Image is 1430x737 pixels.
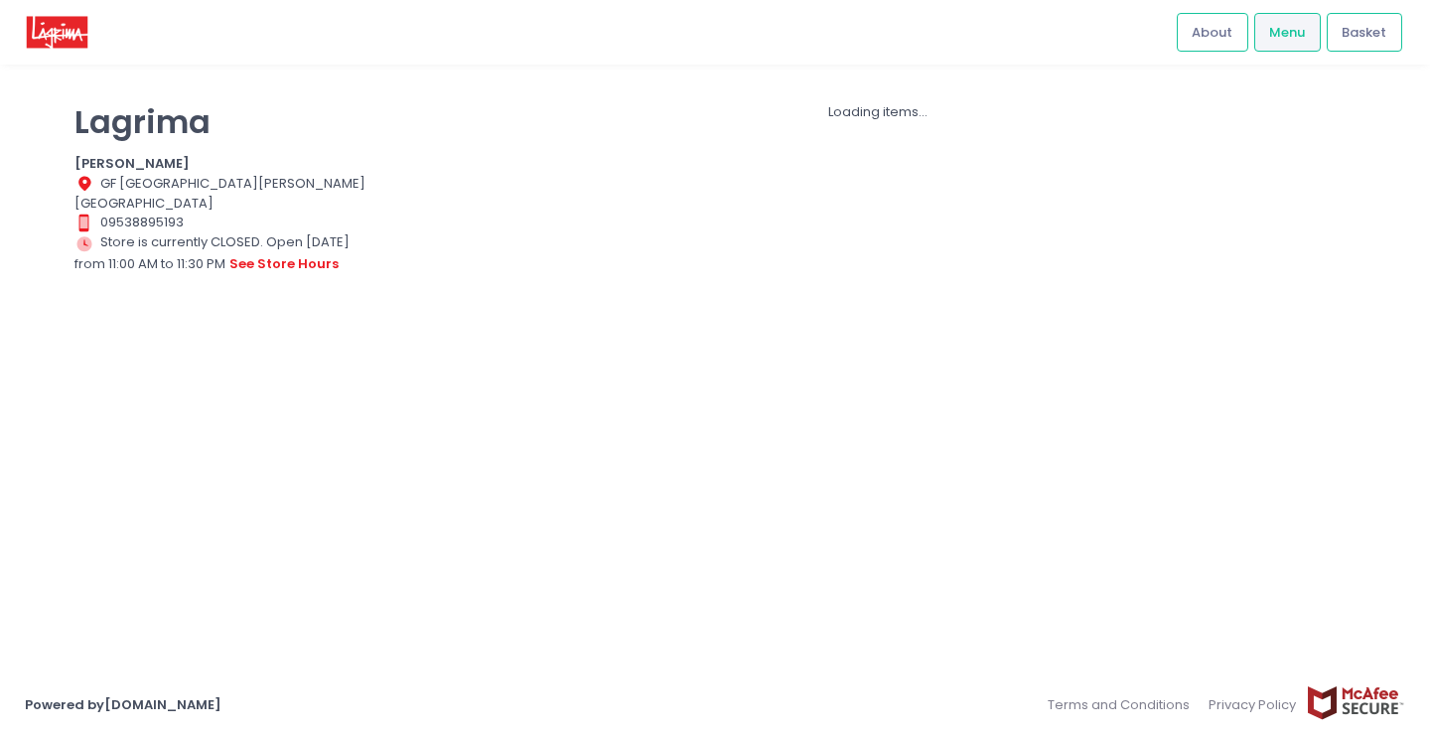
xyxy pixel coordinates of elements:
[25,695,221,714] a: Powered by[DOMAIN_NAME]
[1254,13,1321,51] a: Menu
[1048,685,1200,724] a: Terms and Conditions
[74,213,376,232] div: 09538895193
[401,102,1356,122] div: Loading items...
[74,154,190,173] b: [PERSON_NAME]
[1269,23,1305,43] span: Menu
[228,253,340,275] button: see store hours
[1342,23,1386,43] span: Basket
[25,15,89,50] img: logo
[74,102,376,141] p: Lagrima
[1177,13,1248,51] a: About
[74,232,376,274] div: Store is currently CLOSED. Open [DATE] from 11:00 AM to 11:30 PM
[1306,685,1405,720] img: mcafee-secure
[1192,23,1232,43] span: About
[74,174,376,214] div: GF [GEOGRAPHIC_DATA][PERSON_NAME] [GEOGRAPHIC_DATA]
[1200,685,1307,724] a: Privacy Policy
